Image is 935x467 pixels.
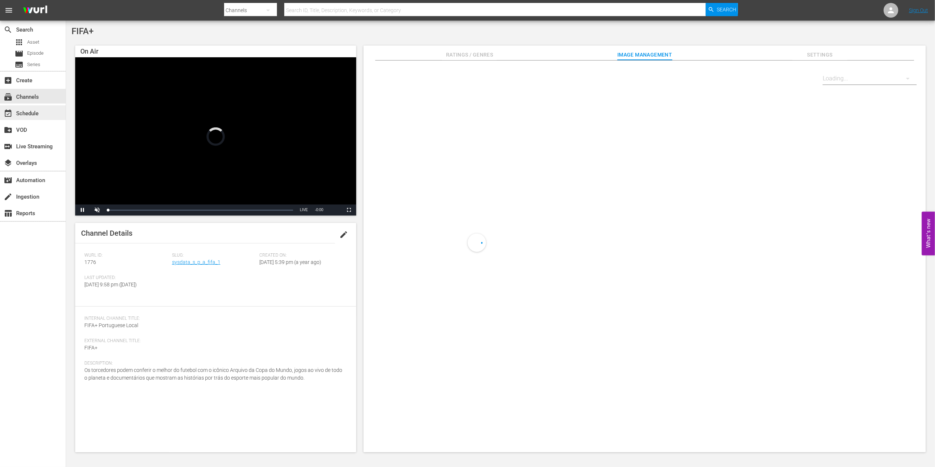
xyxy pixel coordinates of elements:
[4,76,12,85] span: Create
[339,230,348,239] span: edit
[260,253,344,258] span: Created On:
[327,204,342,216] button: Picture-in-Picture
[260,259,322,265] span: [DATE] 5:39 pm (a year ago)
[18,2,53,19] img: ans4CAIJ8jUAAAAAAAAAAAAAAAAAAAAAAAAgQb4GAAAAAAAAAAAAAAAAAAAAAAAAJMjXAAAAAAAAAAAAAAAAAAAAAAAAgAT5G...
[706,3,738,16] button: Search
[4,159,12,167] span: Overlays
[300,208,308,212] span: LIVE
[792,50,847,59] span: Settings
[84,345,98,351] span: FIFA+
[15,38,23,47] span: Asset
[90,204,105,216] button: Unmute
[4,6,13,15] span: menu
[81,229,132,238] span: Channel Details
[84,367,342,381] span: Os torcedores podem conferir o melhor do futebol com o icônico Arquivo da Copa do Mundo, jogos ao...
[922,212,935,256] button: Open Feedback Widget
[297,204,311,216] button: Seek to live, currently behind live
[84,316,343,322] span: Internal Channel Title:
[172,259,220,265] a: sysdata_s_p_a_fifa_1
[316,208,323,212] span: 0:00
[15,60,23,69] span: Series
[84,338,343,344] span: External Channel Title:
[84,259,96,265] span: 1776
[909,7,928,13] a: Sign Out
[342,204,356,216] button: Fullscreen
[15,49,23,58] span: Episode
[315,208,316,212] span: -
[75,204,90,216] button: Pause
[27,61,40,68] span: Series
[4,176,12,185] span: Automation
[4,93,12,101] span: Channels
[84,253,168,258] span: Wurl ID:
[108,210,293,211] div: Progress Bar
[72,26,94,36] span: FIFA+
[84,322,138,328] span: FIFA+ Portuguese Local
[84,275,168,281] span: Last Updated:
[4,126,12,134] span: VOD
[27,50,44,57] span: Episode
[617,50,672,59] span: Image Management
[4,192,12,201] span: Ingestion
[27,39,39,46] span: Asset
[4,209,12,218] span: Reports
[84,282,137,287] span: [DATE] 9:58 pm ([DATE])
[4,109,12,118] span: Schedule
[80,47,98,55] span: On Air
[84,361,343,366] span: Description:
[4,142,12,151] span: Live Streaming
[75,57,356,216] div: Video Player
[4,25,12,34] span: Search
[172,253,256,258] span: Slug:
[442,50,497,59] span: Ratings / Genres
[335,226,353,243] button: edit
[717,3,736,16] span: Search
